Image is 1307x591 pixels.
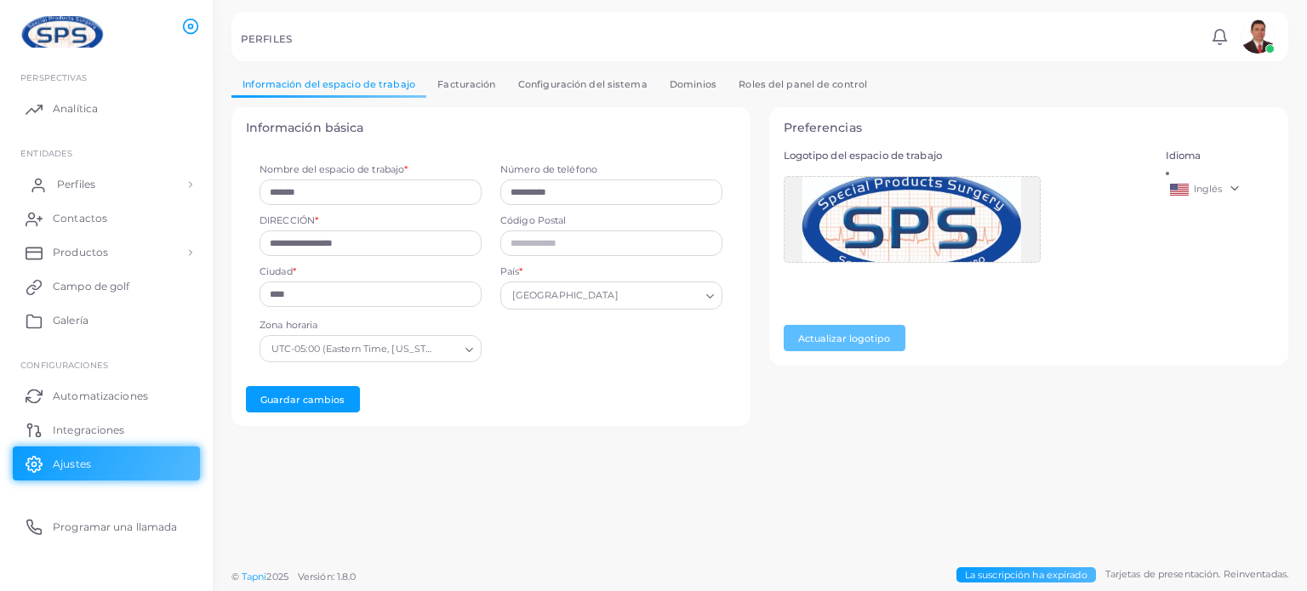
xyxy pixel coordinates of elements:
[243,78,415,90] font: Información del espacio de trabajo
[20,72,87,82] font: PERSPECTIVAS
[13,270,200,304] a: Campo de golf
[266,571,288,582] font: 2025
[13,92,200,126] a: Analítica
[1241,20,1275,54] img: avatar
[242,571,267,582] a: Tapni
[271,341,433,358] span: UTC-05:00 (Eastern Time, [US_STATE], [GEOGRAPHIC_DATA])
[1170,184,1189,196] img: en
[13,446,200,480] a: Ajustes
[1105,568,1288,580] font: Tarjetas de presentación. Reinventadas.
[260,163,404,175] font: Nombre del espacio de trabajo
[15,16,110,48] img: logo
[798,332,890,344] font: Actualizar logotipo
[784,150,942,162] font: Logotipo del espacio de trabajo
[53,389,148,402] font: Automatizaciones
[241,33,292,45] font: PERFILES
[53,520,177,533] font: Programar una llamada
[1236,20,1279,54] a: avatar
[13,202,200,236] a: Contactos
[1166,179,1275,200] a: Inglés
[784,120,862,135] font: Preferencias
[670,78,716,90] font: Dominios
[53,314,88,327] font: Galería
[260,319,317,331] font: Zona horaria
[518,78,648,90] font: Configuración del sistema
[260,393,345,405] font: Guardar cambios
[57,178,95,190] font: Perfiles
[260,265,293,277] font: Ciudad
[1194,183,1223,195] font: Inglés
[500,214,566,226] font: Código Postal
[20,148,72,158] font: ENTIDADES
[53,102,98,115] font: Analítica
[20,360,108,370] font: Configuraciones
[13,412,200,446] a: Integraciones
[260,335,482,362] div: Buscar opción
[622,287,699,305] input: Buscar opción
[13,168,200,202] a: Perfiles
[13,304,200,338] a: Galería
[739,78,867,90] font: Roles del panel de control
[246,120,364,135] font: Información básica
[510,287,620,305] span: [GEOGRAPHIC_DATA]
[437,78,495,90] font: Facturación
[13,509,200,543] a: Programar una llamada
[53,212,107,224] font: Contactos
[53,246,108,259] font: Productos
[500,281,722,309] div: Buscar opción
[500,163,597,175] font: Número de teléfono
[965,569,1087,581] font: La suscripción ha expirado
[298,571,357,582] font: Versión: 1.8.0
[260,214,315,226] font: DIRECCIÓN
[13,378,200,412] a: Automatizaciones
[1166,150,1201,162] font: Idioma
[13,236,200,270] a: Productos
[53,457,91,470] font: Ajustes
[53,280,129,293] font: Campo de golf
[500,265,519,277] font: País
[231,571,239,582] font: ©
[53,423,124,436] font: Integraciones
[784,325,905,351] button: Actualizar logotipo
[437,339,459,358] input: Buscar opción
[246,386,360,412] button: Guardar cambios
